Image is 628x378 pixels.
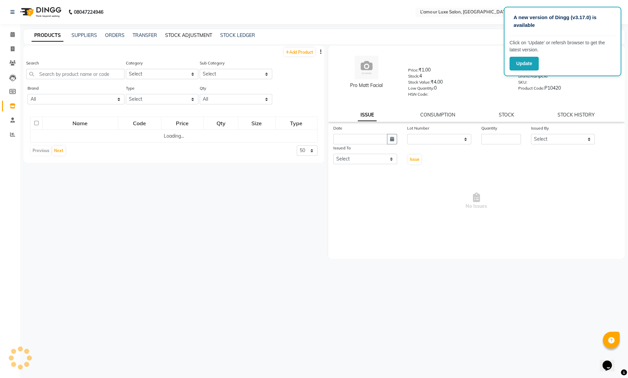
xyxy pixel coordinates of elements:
[355,56,378,79] img: avatar
[408,79,508,88] div: ₹4.00
[518,73,530,79] label: Brand:
[162,117,203,129] div: Price
[518,79,527,85] label: SKU:
[333,125,342,131] label: Date
[71,32,97,38] a: SUPPLIERS
[408,73,508,82] div: 4
[204,117,237,129] div: Qty
[118,117,161,129] div: Code
[200,85,206,91] label: Qty
[518,85,544,91] label: Product Code:
[28,85,39,91] label: Brand
[220,32,255,38] a: STOCK LEDGER
[408,66,508,76] div: ₹1.00
[31,130,318,143] td: Loading...
[43,117,117,129] div: Name
[239,117,275,129] div: Size
[408,155,421,164] button: Issue
[284,48,315,56] a: Add Product
[408,67,419,73] label: Price:
[408,91,428,97] label: HSN Code:
[407,125,429,131] label: Lot Number
[514,14,612,29] p: A new version of Dingg (v3.17.0) is available
[165,32,212,38] a: STOCK ADJUSTMENT
[276,117,317,129] div: Type
[408,85,508,94] div: 0
[335,82,398,89] div: Pro Matt Facial
[74,3,103,21] b: 08047224946
[52,146,65,155] button: Next
[333,168,620,235] span: No Issues
[420,112,455,118] a: CONSUMPTION
[32,30,63,42] a: PRODUCTS
[510,39,616,53] p: Click on ‘Update’ or refersh browser to get the latest version.
[510,57,539,70] button: Update
[126,85,135,91] label: Type
[499,112,514,118] a: STOCK
[600,351,621,371] iframe: chat widget
[518,85,618,94] div: P10420
[408,73,419,79] label: Stock:
[333,145,351,151] label: Issued To
[481,125,497,131] label: Quantity
[26,69,125,79] input: Search by product name or code
[17,3,63,21] img: logo
[531,125,549,131] label: Issued By
[408,85,434,91] label: Low Quantity:
[408,79,431,85] label: Stock Value:
[126,60,143,66] label: Category
[410,157,420,162] span: Issue
[133,32,157,38] a: TRANSFER
[558,112,595,118] a: STOCK HISTORY
[26,60,39,66] label: Search
[105,32,125,38] a: ORDERS
[200,60,225,66] label: Sub Category
[358,109,377,121] a: ISSUE
[518,73,618,82] div: Kanpeki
